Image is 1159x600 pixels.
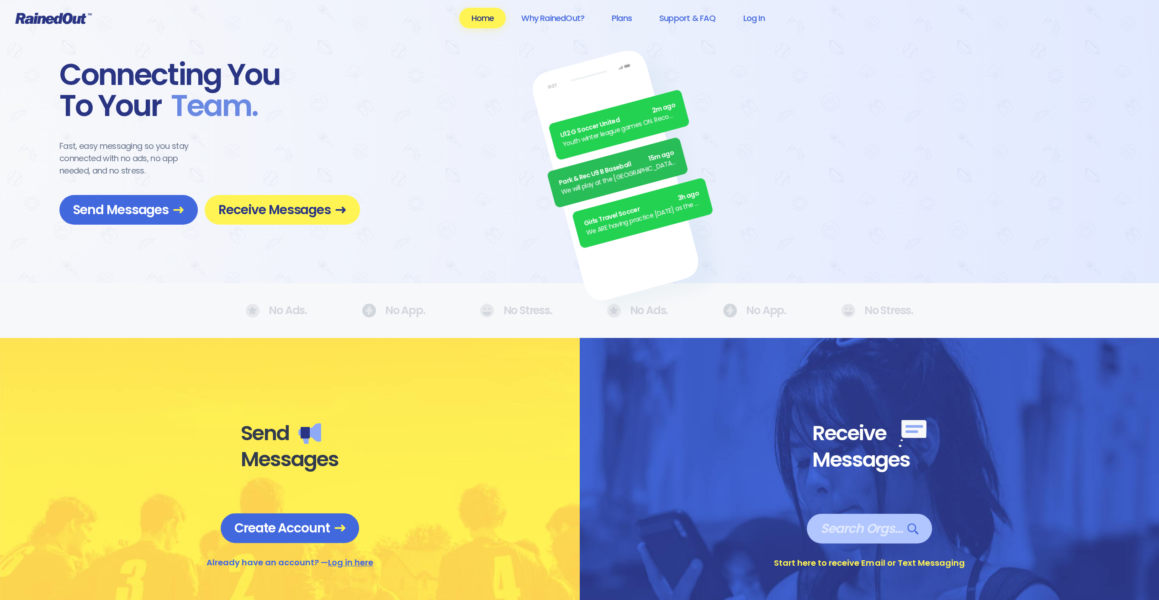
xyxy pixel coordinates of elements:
[206,557,373,568] div: Already have an account? —
[607,304,621,318] img: No Ads.
[841,304,913,317] div: No Stress.
[807,514,932,543] a: Search Orgs…
[73,202,184,218] span: Send Messages
[459,8,506,28] a: Home
[820,521,918,537] span: Search Orgs…
[162,90,258,121] span: Team .
[651,100,677,116] span: 2m ago
[480,304,552,317] div: No Stress.
[298,423,321,444] img: Send messages
[899,420,926,447] img: Receive messages
[562,110,679,150] div: Youth winter league games ON. Recommend running shoes/sneakers for players as option for footwear.
[560,157,677,197] div: We will play at the [GEOGRAPHIC_DATA]. Wear white, be at the field by 5pm.
[59,195,198,225] a: Send Messages
[59,59,360,121] div: Connecting You To Your
[723,304,786,317] div: No App.
[677,189,700,204] span: 3h ago
[841,304,855,317] img: No Ads.
[234,520,345,536] span: Create Account
[774,557,964,569] div: Start here to receive Email or Text Messaging
[480,304,494,317] img: No Ads.
[241,421,339,446] div: Send
[559,100,677,141] div: U12 G Soccer United
[241,447,339,472] div: Messages
[205,195,360,225] a: Receive Messages
[221,513,359,543] a: Create Account
[218,202,346,218] span: Receive Messages
[647,8,727,28] a: Support & FAQ
[812,447,926,473] div: Messages
[246,304,259,318] img: No Ads.
[731,8,776,28] a: Log In
[583,189,700,229] div: Girls Travel Soccer
[812,420,926,447] div: Receive
[328,557,373,568] a: Log in here
[362,304,425,317] div: No App.
[59,140,206,177] div: Fast, easy messaging so you stay connected with no ads, no app needed, and no stress.
[600,8,644,28] a: Plans
[246,304,307,318] div: No Ads.
[607,304,668,318] div: No Ads.
[723,304,737,317] img: No Ads.
[585,198,703,238] div: We ARE having practice [DATE] as the sun is finally out.
[647,148,675,164] span: 15m ago
[558,148,675,188] div: Park & Rec U9 B Baseball
[362,304,376,317] img: No Ads.
[509,8,596,28] a: Why RainedOut?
